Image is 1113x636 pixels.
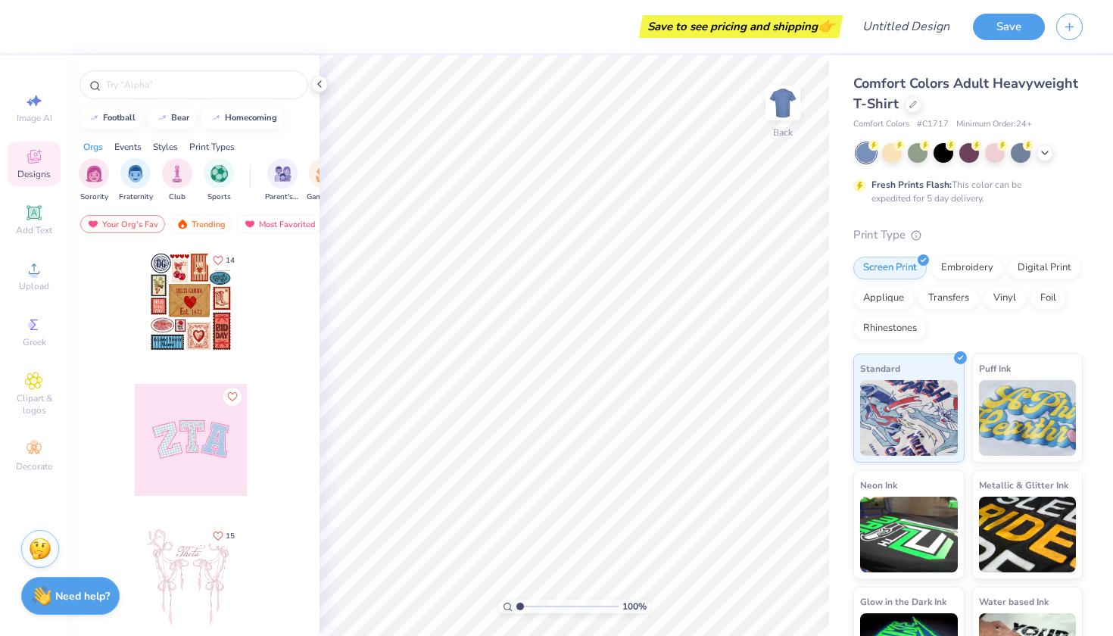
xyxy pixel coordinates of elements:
div: Most Favorited [237,215,323,233]
button: homecoming [201,107,284,129]
button: filter button [162,158,192,203]
img: Standard [860,380,958,456]
button: Like [206,250,242,270]
div: Events [114,140,142,154]
div: filter for Game Day [307,158,341,203]
span: Add Text [16,224,52,236]
span: Upload [19,280,49,292]
span: Sports [207,192,231,203]
img: Game Day Image [316,165,333,182]
div: Digital Print [1008,257,1081,279]
div: Orgs [83,140,103,154]
span: Club [169,192,185,203]
div: Print Types [189,140,235,154]
button: bear [148,107,196,129]
span: Water based Ink [979,594,1049,609]
span: Greek [23,336,46,348]
img: trend_line.gif [156,114,168,123]
div: Print Type [853,226,1083,244]
img: trending.gif [176,219,189,229]
span: Puff Ink [979,360,1011,376]
img: Club Image [169,165,185,182]
button: filter button [119,158,153,203]
span: 15 [226,532,235,540]
span: Metallic & Glitter Ink [979,477,1068,493]
span: Glow in the Dark Ink [860,594,946,609]
button: football [79,107,142,129]
button: filter button [204,158,234,203]
div: filter for Sorority [79,158,109,203]
img: most_fav.gif [87,219,99,229]
div: filter for Club [162,158,192,203]
div: This color can be expedited for 5 day delivery. [871,178,1058,205]
img: Sorority Image [86,165,103,182]
span: Designs [17,168,51,180]
button: Like [206,525,242,546]
strong: Fresh Prints Flash: [871,179,952,191]
div: bear [171,114,189,122]
span: 14 [226,257,235,264]
button: Like [223,388,242,406]
span: Comfort Colors [853,118,909,131]
div: filter for Sports [204,158,234,203]
div: filter for Fraternity [119,158,153,203]
button: Save [973,14,1045,40]
div: Your Org's Fav [80,215,165,233]
img: Puff Ink [979,380,1077,456]
img: Back [768,88,798,118]
img: Metallic & Glitter Ink [979,497,1077,572]
span: 👉 [818,17,834,35]
span: 100 % [622,600,647,613]
img: Parent's Weekend Image [274,165,291,182]
div: Save to see pricing and shipping [643,15,839,38]
div: Vinyl [984,287,1026,310]
div: filter for Parent's Weekend [265,158,300,203]
button: filter button [307,158,341,203]
img: Fraternity Image [127,165,144,182]
span: Neon Ink [860,477,897,493]
span: Image AI [17,112,52,124]
span: Comfort Colors Adult Heavyweight T-Shirt [853,74,1078,113]
div: Applique [853,287,914,310]
div: football [103,114,136,122]
div: Embroidery [931,257,1003,279]
div: Screen Print [853,257,927,279]
img: trend_line.gif [88,114,100,123]
span: Sorority [80,192,108,203]
span: Fraternity [119,192,153,203]
button: filter button [265,158,300,203]
img: Sports Image [210,165,228,182]
div: Rhinestones [853,317,927,340]
button: filter button [79,158,109,203]
strong: Need help? [55,589,110,603]
div: Foil [1030,287,1066,310]
div: Styles [153,140,178,154]
span: Parent's Weekend [265,192,300,203]
div: homecoming [225,114,277,122]
input: Untitled Design [850,11,962,42]
span: Game Day [307,192,341,203]
img: most_fav.gif [244,219,256,229]
span: Standard [860,360,900,376]
div: Transfers [918,287,979,310]
img: trend_line.gif [210,114,222,123]
span: Minimum Order: 24 + [956,118,1032,131]
span: Decorate [16,460,52,472]
div: Back [773,126,793,139]
span: # C1717 [917,118,949,131]
input: Try "Alpha" [104,77,298,92]
div: Trending [170,215,232,233]
img: Neon Ink [860,497,958,572]
span: Clipart & logos [8,392,61,416]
